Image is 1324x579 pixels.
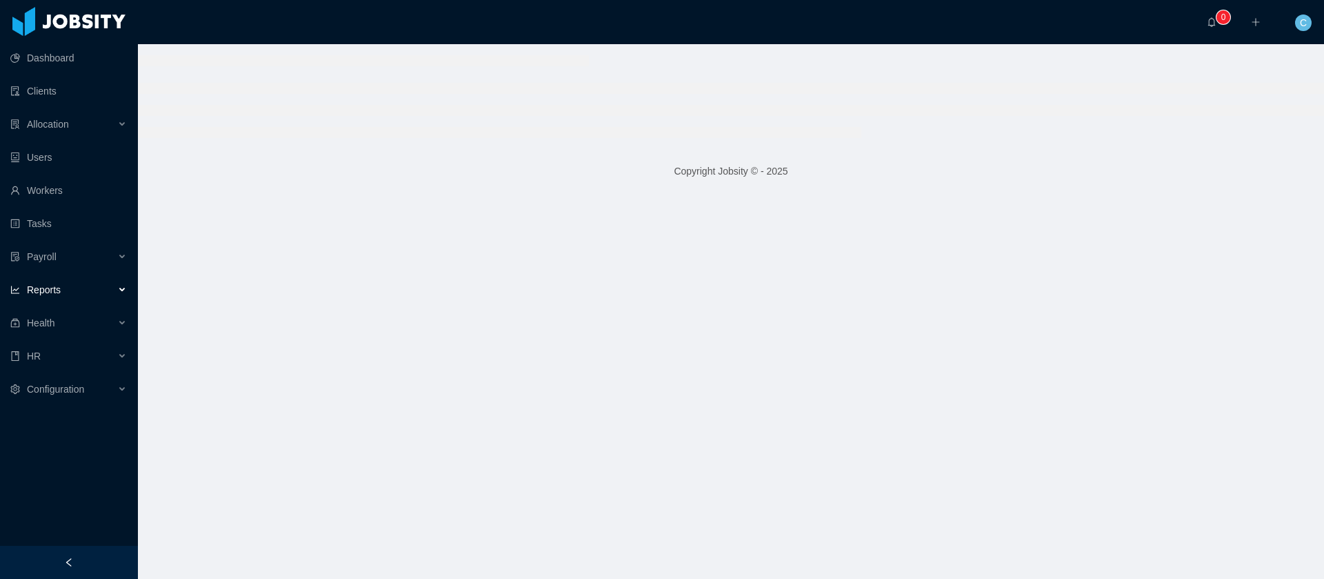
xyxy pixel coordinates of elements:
[10,384,20,394] i: icon: setting
[27,317,54,328] span: Health
[10,285,20,295] i: icon: line-chart
[10,318,20,328] i: icon: medicine-box
[1300,14,1307,31] span: C
[10,77,127,105] a: icon: auditClients
[1251,17,1261,27] i: icon: plus
[27,384,84,395] span: Configuration
[10,252,20,262] i: icon: file-protect
[1207,17,1216,27] i: icon: bell
[10,177,127,204] a: icon: userWorkers
[10,351,20,361] i: icon: book
[138,148,1324,195] footer: Copyright Jobsity © - 2025
[27,284,61,295] span: Reports
[27,351,41,362] span: HR
[1216,10,1230,24] sup: 0
[10,119,20,129] i: icon: solution
[10,210,127,237] a: icon: profileTasks
[27,251,57,262] span: Payroll
[10,144,127,171] a: icon: robotUsers
[10,44,127,72] a: icon: pie-chartDashboard
[27,119,69,130] span: Allocation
